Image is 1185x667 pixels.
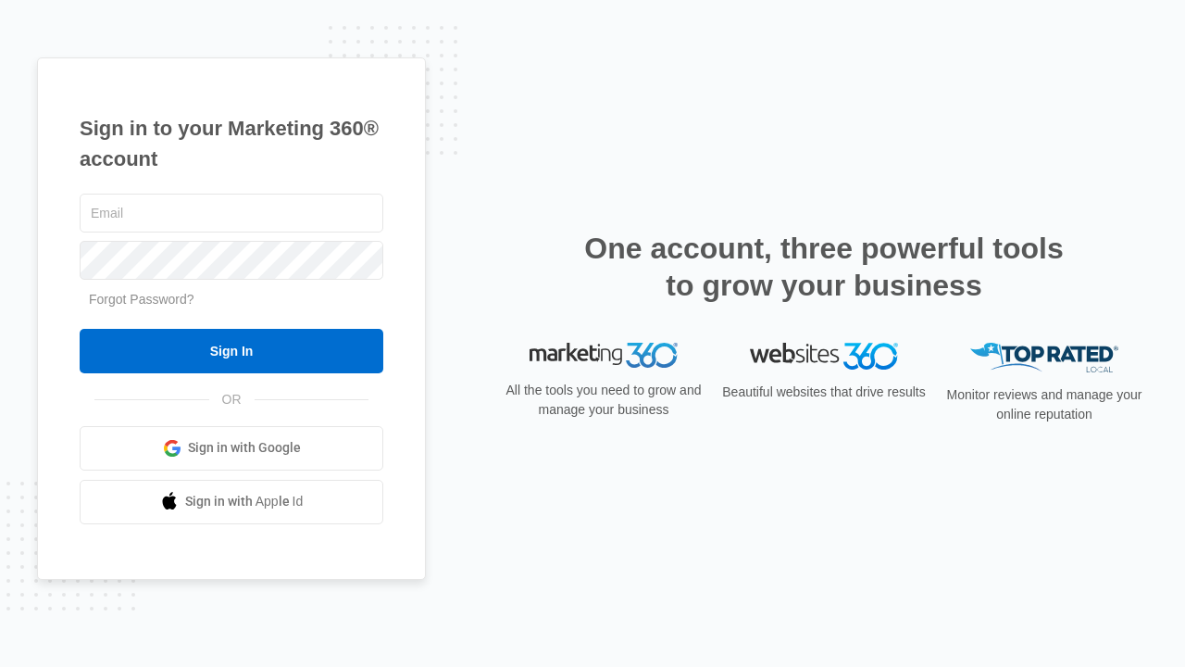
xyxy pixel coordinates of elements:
[941,385,1148,424] p: Monitor reviews and manage your online reputation
[720,383,928,402] p: Beautiful websites that drive results
[209,390,255,409] span: OR
[80,329,383,373] input: Sign In
[80,194,383,233] input: Email
[80,480,383,524] a: Sign in with Apple Id
[500,381,707,420] p: All the tools you need to grow and manage your business
[80,113,383,174] h1: Sign in to your Marketing 360® account
[185,492,304,511] span: Sign in with Apple Id
[750,343,898,370] img: Websites 360
[89,292,194,307] a: Forgot Password?
[80,426,383,471] a: Sign in with Google
[970,343,1118,373] img: Top Rated Local
[188,438,301,458] span: Sign in with Google
[579,230,1069,304] h2: One account, three powerful tools to grow your business
[530,343,678,369] img: Marketing 360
